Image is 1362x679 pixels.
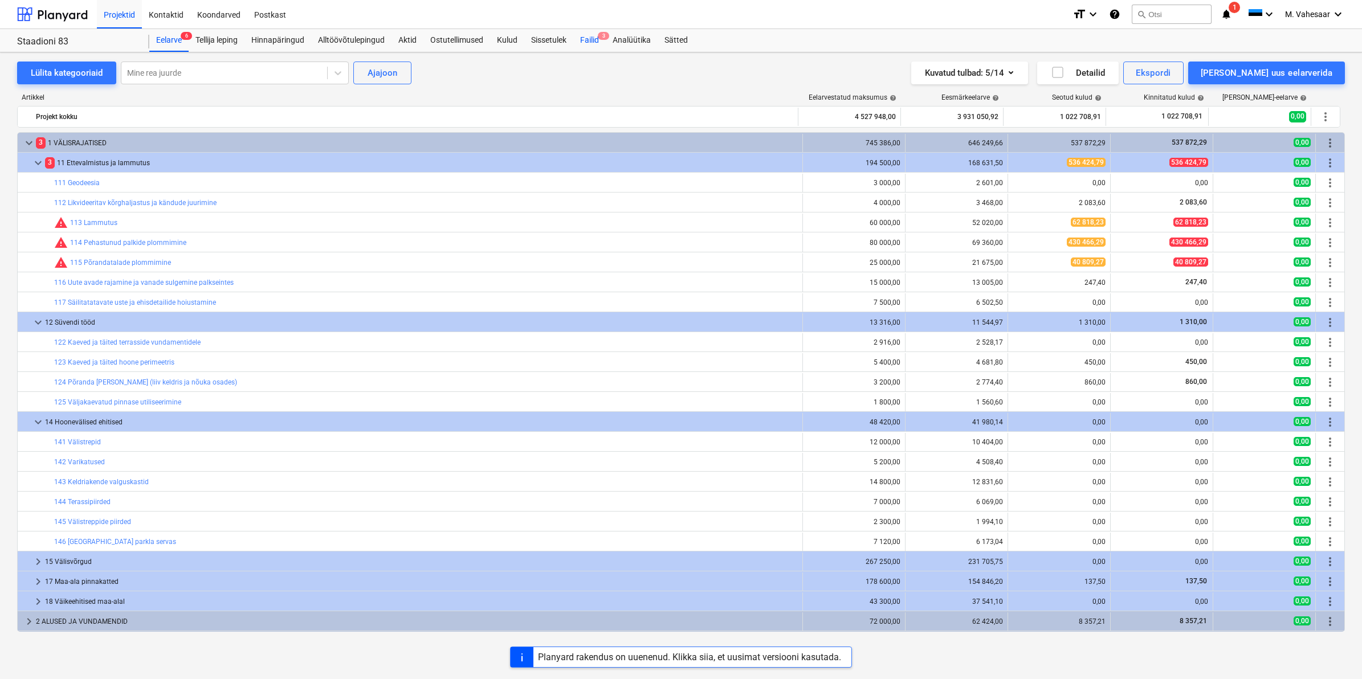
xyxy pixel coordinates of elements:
span: 0,00 [1294,158,1311,167]
div: 7 500,00 [808,298,900,306]
span: Rohkem tegevusi [1323,336,1337,349]
span: 3 [598,32,609,40]
div: 62 424,00 [910,617,1003,625]
span: Rohkem tegevusi [1323,236,1337,249]
a: Analüütika [606,29,658,52]
div: 7 120,00 [808,538,900,546]
span: 0,00 [1294,317,1311,326]
div: 537 872,29 [1013,139,1106,147]
span: Rohkem tegevusi [1323,455,1337,469]
div: 15 Välisvõrgud [45,553,798,571]
div: 5 400,00 [808,358,900,366]
span: 450,00 [1184,358,1208,366]
span: keyboard_arrow_right [31,555,45,568]
span: Rohkem tegevusi [1323,495,1337,509]
a: Failid3 [573,29,606,52]
div: 1 VÄLISRAJATISED [36,134,798,152]
span: 62 818,23 [1173,218,1208,227]
span: 40 809,27 [1071,257,1106,267]
div: 247,40 [1013,279,1106,287]
div: 0,00 [1013,598,1106,606]
a: 141 Välistrepid [54,438,101,446]
div: 2 601,00 [910,179,1003,187]
div: Eelarvestatud maksumus [809,93,896,101]
span: 3 [45,157,55,168]
div: 2 083,60 [1013,199,1106,207]
div: 0,00 [1013,558,1106,566]
div: 4 527 948,00 [803,108,896,126]
div: 0,00 [1115,398,1208,406]
div: Kinnitatud kulud [1144,93,1204,101]
div: 0,00 [1115,338,1208,346]
span: 62 818,23 [1071,218,1106,227]
div: 15 000,00 [808,279,900,287]
div: 6 069,00 [910,498,1003,506]
span: Rohkem tegevusi [1323,216,1337,230]
a: 145 Välistreppide piirded [54,518,131,526]
div: 860,00 [1013,378,1106,386]
div: 41 980,14 [910,418,1003,426]
div: 154 846,20 [910,578,1003,586]
span: 0,00 [1294,178,1311,187]
div: 12 000,00 [808,438,900,446]
div: 0,00 [1115,298,1208,306]
div: 14 800,00 [808,478,900,486]
span: 0,00 [1294,477,1311,486]
span: 0,00 [1289,111,1306,122]
div: 0,00 [1115,538,1208,546]
div: 21 675,00 [910,259,1003,267]
div: 2 ALUSED JA VUNDAMENDID [36,612,798,631]
div: Hinnapäringud [244,29,311,52]
span: 0,00 [1294,517,1311,526]
div: 2 916,00 [808,338,900,346]
div: 231 705,75 [910,558,1003,566]
div: 0,00 [1013,538,1106,546]
span: 0,00 [1294,337,1311,346]
div: 3 200,00 [808,378,900,386]
div: Kuvatud tulbad : 5/14 [925,66,1014,80]
span: Rohkem tegevusi [1323,555,1337,568]
div: 0,00 [1013,298,1106,306]
a: 111 Geodeesia [54,179,100,187]
div: 4 000,00 [808,199,900,207]
div: Projekt kokku [36,108,793,126]
span: Rohkem tegevusi [1323,196,1337,210]
span: Rohkem tegevusi [1323,375,1337,389]
a: 142 Varikatused [54,458,105,466]
div: 80 000,00 [808,239,900,247]
div: 1 560,60 [910,398,1003,406]
div: Sissetulek [524,29,573,52]
span: Rohkem tegevusi [1319,110,1332,124]
div: 6 502,50 [910,298,1003,306]
div: Staadioni 83 [17,36,136,48]
span: 1 310,00 [1179,318,1208,326]
div: 60 000,00 [808,219,900,227]
span: Rohkem tegevusi [1323,176,1337,190]
a: 146 [GEOGRAPHIC_DATA] parkla servas [54,538,176,546]
a: Sätted [658,29,695,52]
div: 1 800,00 [808,398,900,406]
span: help [1092,95,1102,101]
span: Rohkem tegevusi [1323,156,1337,170]
span: Seotud kulud ületavad prognoosi [54,236,68,249]
span: 0,00 [1294,377,1311,386]
div: 0,00 [1115,558,1208,566]
span: 1 022 708,91 [1160,112,1204,121]
span: 0,00 [1294,257,1311,267]
div: 7 000,00 [808,498,900,506]
div: Artikkel [17,93,799,101]
span: help [1298,95,1307,101]
div: 3 931 050,92 [906,108,998,126]
span: Seotud kulud ületavad prognoosi [54,216,68,230]
span: keyboard_arrow_down [31,156,45,170]
div: 2 300,00 [808,518,900,526]
span: 430 466,29 [1169,238,1208,247]
div: Ostutellimused [423,29,490,52]
span: Rohkem tegevusi [1323,435,1337,449]
a: 144 Terassipiirded [54,498,111,506]
div: 6 173,04 [910,538,1003,546]
div: 25 000,00 [808,259,900,267]
div: 14 Hoonevälised ehitised [45,413,798,431]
